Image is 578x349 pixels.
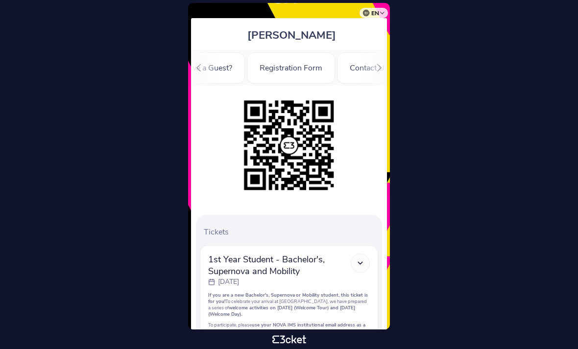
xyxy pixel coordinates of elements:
[337,62,401,72] a: Contact Us
[208,322,370,341] p: To participate, please , and once you receive your ticket
[247,52,335,84] div: Registration Form
[247,62,335,72] a: Registration Form
[337,52,401,84] div: Contact Us
[208,292,295,298] strong: If you are a new Bachelor's, Supernova
[208,322,365,334] strong: use your NOVA IMS institutional email address as a coupon
[208,304,355,317] strong: welcome activities on [DATE] (Welcome Tour) and [DATE] (Welcome Day).
[239,95,339,195] img: a8f278cf70b84feeb32ce01753f8e82a.png
[218,277,239,287] p: [DATE]
[208,292,370,317] p: To celebrate your arrival at [GEOGRAPHIC_DATA], we have prepared a series of
[247,28,336,43] span: [PERSON_NAME]
[208,254,351,277] span: 1st Year Student - Bachelor's, Supernova and Mobility
[208,292,368,304] strong: or Mobility student, this ticket is for you!
[204,227,378,237] p: Tickets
